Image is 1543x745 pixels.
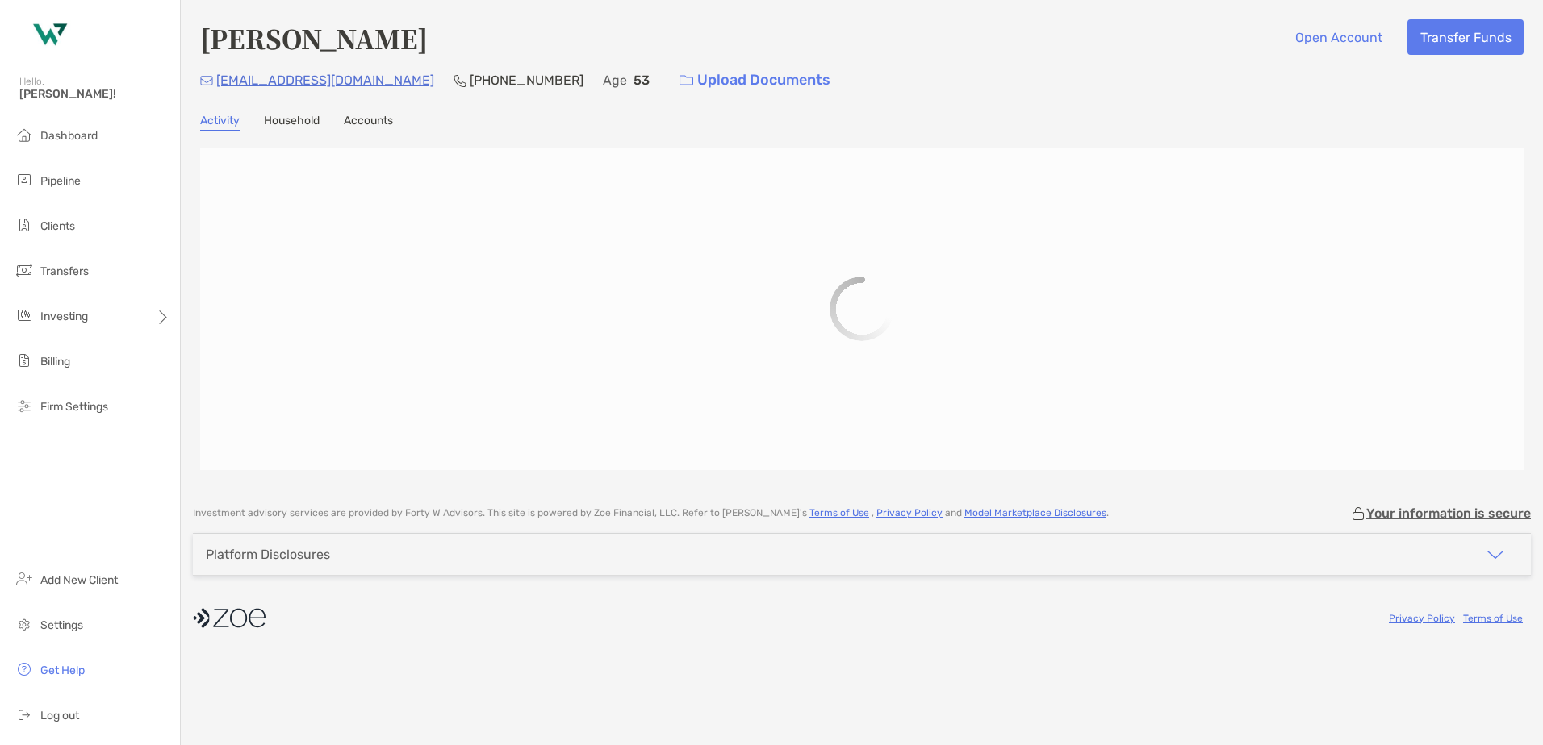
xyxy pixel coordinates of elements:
img: add_new_client icon [15,569,34,589]
a: Household [264,114,320,131]
img: billing icon [15,351,34,370]
span: [PERSON_NAME]! [19,87,170,101]
img: company logo [193,600,266,636]
span: Get Help [40,664,85,677]
p: Your information is secure [1366,506,1531,521]
p: Age [603,70,627,90]
span: Pipeline [40,174,81,188]
p: [EMAIL_ADDRESS][DOMAIN_NAME] [216,70,434,90]
a: Terms of Use [809,507,869,518]
img: pipeline icon [15,170,34,189]
span: Transfers [40,264,89,278]
button: Open Account [1282,19,1395,55]
img: settings icon [15,614,34,634]
a: Privacy Policy [876,507,943,518]
span: Firm Settings [40,400,108,414]
h4: [PERSON_NAME] [200,19,428,56]
img: firm-settings icon [15,396,34,415]
img: investing icon [15,306,34,325]
span: Settings [40,618,83,632]
a: Activity [200,114,240,131]
a: Upload Documents [669,63,841,98]
p: [PHONE_NUMBER] [470,70,583,90]
img: button icon [680,75,693,86]
img: Zoe Logo [19,6,77,65]
a: Privacy Policy [1389,613,1455,624]
img: Phone Icon [454,74,466,87]
p: Investment advisory services are provided by Forty W Advisors . This site is powered by Zoe Finan... [193,507,1109,519]
button: Transfer Funds [1407,19,1524,55]
img: get-help icon [15,660,34,679]
span: Log out [40,709,79,722]
img: dashboard icon [15,125,34,144]
span: Clients [40,219,75,233]
img: logout icon [15,705,34,724]
span: Investing [40,310,88,323]
a: Model Marketplace Disclosures [964,507,1106,518]
img: Email Icon [200,76,213,85]
p: 53 [634,70,650,90]
img: icon arrow [1486,545,1505,564]
a: Terms of Use [1463,613,1523,624]
span: Dashboard [40,129,98,143]
img: transfers icon [15,260,34,280]
div: Platform Disclosures [206,547,330,562]
a: Accounts [344,114,393,131]
span: Add New Client [40,573,118,587]
img: clients icon [15,215,34,235]
span: Billing [40,355,70,368]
